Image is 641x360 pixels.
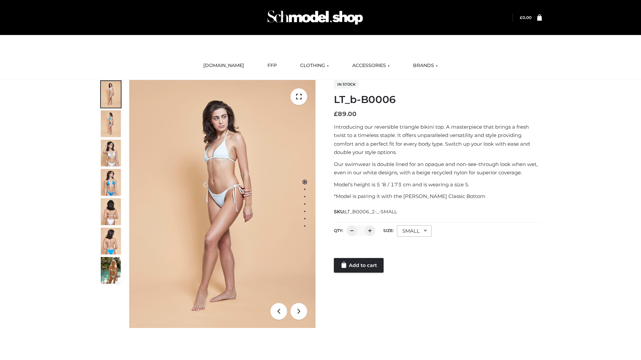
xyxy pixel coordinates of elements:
[334,160,542,177] p: Our swimwear is double lined for an opaque and non-see-through look when wet, even in our white d...
[347,58,395,73] a: ACCESSORIES
[334,192,542,201] p: *Model is pairing it with the [PERSON_NAME] Classic Bottom
[198,58,249,73] a: [DOMAIN_NAME]
[101,198,121,225] img: ArielClassicBikiniTop_CloudNine_AzureSky_OW114ECO_7-scaled.jpg
[295,58,334,73] a: CLOTHING
[101,228,121,254] img: ArielClassicBikiniTop_CloudNine_AzureSky_OW114ECO_8-scaled.jpg
[101,257,121,284] img: Arieltop_CloudNine_AzureSky2.jpg
[520,15,531,20] bdi: 0.00
[101,81,121,108] img: ArielClassicBikiniTop_CloudNine_AzureSky_OW114ECO_1-scaled.jpg
[334,94,542,106] h1: LT_b-B0006
[334,123,542,157] p: Introducing our reversible triangle bikini top. A masterpiece that brings a fresh twist to a time...
[408,58,443,73] a: BRANDS
[265,4,365,31] img: Schmodel Admin 964
[334,208,398,216] span: SKU:
[345,209,397,215] span: LT_B0006_2-_-SMALL
[334,80,359,88] span: In stock
[520,15,522,20] span: £
[334,258,384,273] a: Add to cart
[397,225,432,237] div: SMALL
[129,80,315,328] img: ArielClassicBikiniTop_CloudNine_AzureSky_OW114ECO_1
[334,110,357,118] bdi: 89.00
[383,228,394,233] label: Size:
[334,228,343,233] label: QTY:
[520,15,531,20] a: £0.00
[262,58,282,73] a: FFP
[334,110,338,118] span: £
[101,110,121,137] img: ArielClassicBikiniTop_CloudNine_AzureSky_OW114ECO_2-scaled.jpg
[334,180,542,189] p: Model’s height is 5 ‘8 / 173 cm and is wearing a size S.
[101,169,121,196] img: ArielClassicBikiniTop_CloudNine_AzureSky_OW114ECO_4-scaled.jpg
[101,140,121,166] img: ArielClassicBikiniTop_CloudNine_AzureSky_OW114ECO_3-scaled.jpg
